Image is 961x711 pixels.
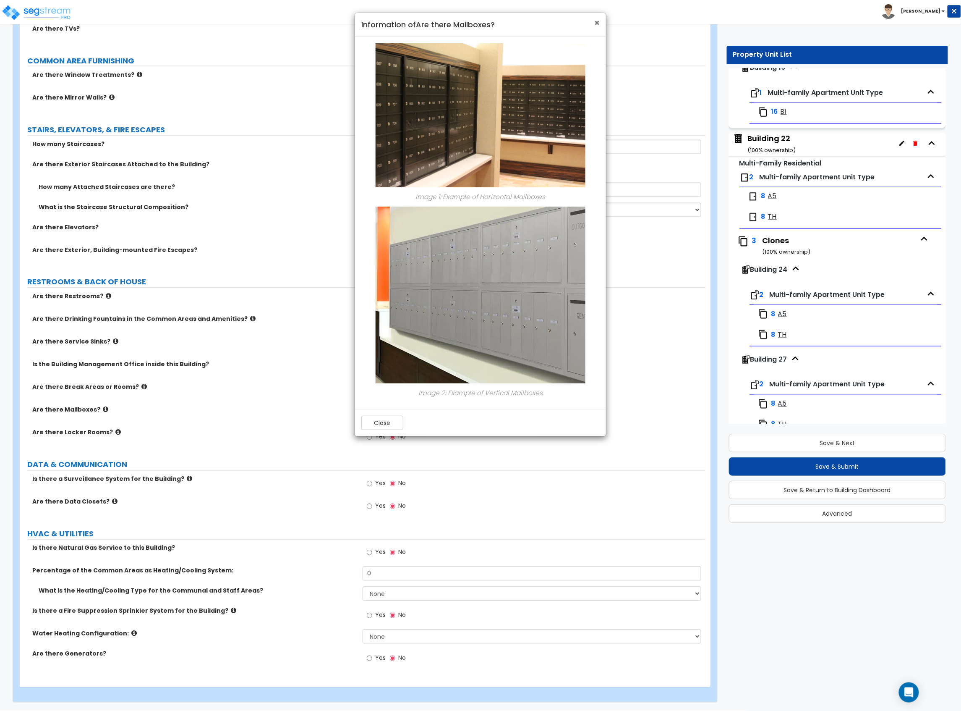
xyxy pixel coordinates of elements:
img: 160.JPG [376,207,585,383]
button: Close [361,416,403,430]
button: Close [594,18,600,27]
h4: Information of Are there Mailboxes? [361,19,600,30]
span: × [594,17,600,29]
em: Image 1: Example of Horizontal Mailboxes [416,192,546,201]
img: 161.JPG [376,43,585,187]
div: Open Intercom Messenger [899,682,919,703]
em: Image 2: Example of Vertical Mailboxes [418,388,543,397]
